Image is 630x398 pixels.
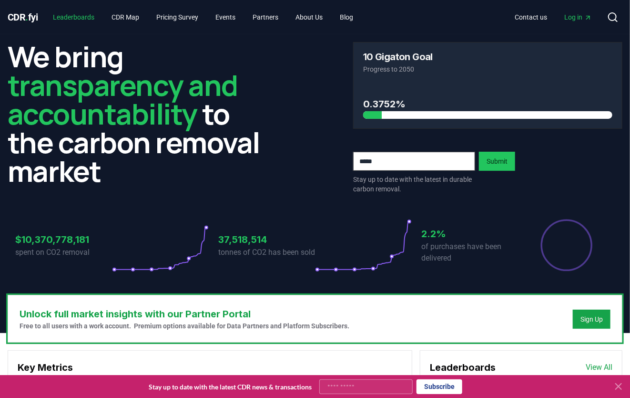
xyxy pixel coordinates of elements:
h3: 10 Gigaton Goal [363,52,433,62]
a: CDR.fyi [8,10,38,24]
a: Sign Up [580,314,603,324]
a: View All [586,362,612,373]
a: About Us [288,9,331,26]
a: Blog [333,9,361,26]
a: Events [208,9,244,26]
a: CDR Map [104,9,147,26]
h3: 2.2% [421,227,518,241]
span: CDR fyi [8,11,38,23]
div: Percentage of sales delivered [540,219,593,272]
nav: Main [46,9,361,26]
h3: Leaderboards [430,360,496,375]
span: transparency and accountability [8,65,238,133]
p: Progress to 2050 [363,64,612,74]
button: Sign Up [573,310,610,329]
a: Contact us [507,9,555,26]
p: of purchases have been delivered [421,241,518,264]
p: tonnes of CO2 has been sold [218,247,315,258]
button: Submit [479,152,515,171]
h3: Key Metrics [18,360,402,375]
p: Stay up to date with the latest in durable carbon removal. [353,175,475,194]
p: Free to all users with a work account. Premium options available for Data Partners and Platform S... [20,321,349,331]
nav: Main [507,9,600,26]
a: Partners [245,9,286,26]
h2: We bring to the carbon removal market [8,42,277,185]
a: Pricing Survey [149,9,206,26]
span: . [26,11,29,23]
p: spent on CO2 removal [15,247,112,258]
h3: Unlock full market insights with our Partner Portal [20,307,349,321]
a: Leaderboards [46,9,102,26]
h3: 37,518,514 [218,232,315,247]
h3: $10,370,778,181 [15,232,112,247]
span: Log in [564,12,592,22]
a: Log in [557,9,600,26]
h3: 0.3752% [363,97,612,111]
